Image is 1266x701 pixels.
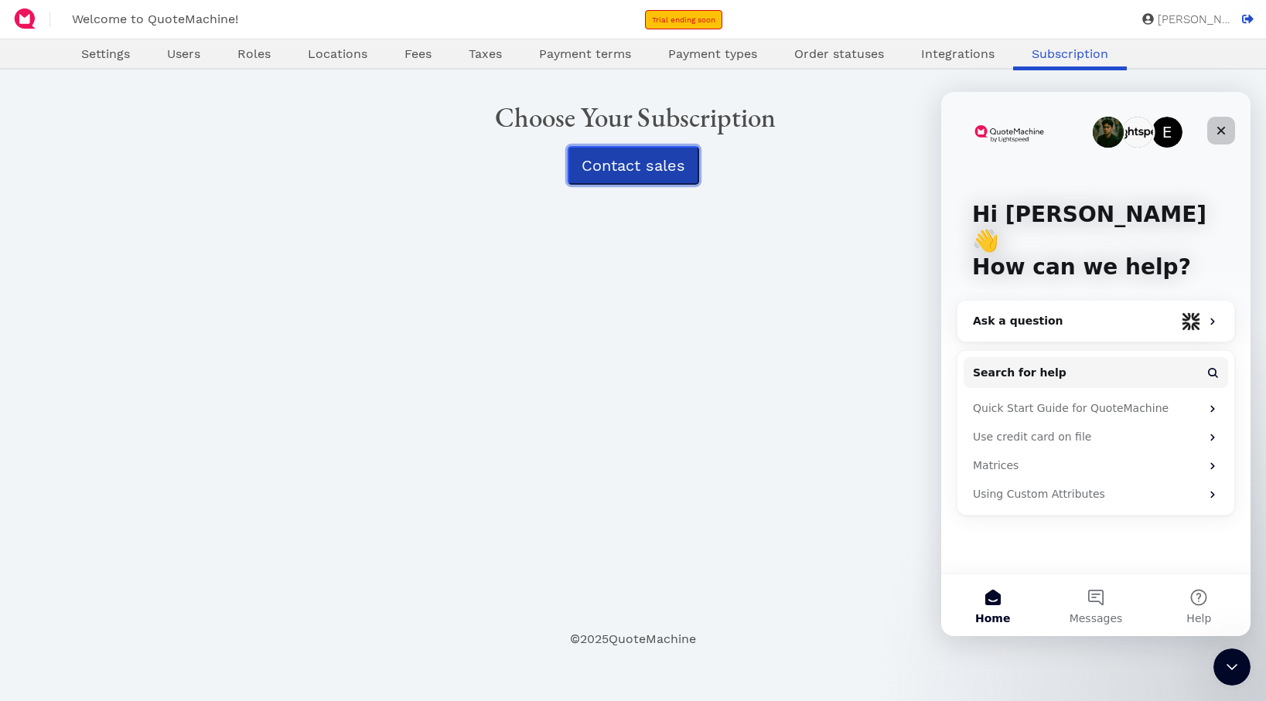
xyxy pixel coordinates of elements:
[404,46,432,61] span: Fees
[469,46,502,61] span: Taxes
[539,46,631,61] span: Payment terms
[63,45,148,63] a: Settings
[72,12,238,26] span: Welcome to QuoteMachine!
[124,630,1141,648] footer: © 2025 QuoteMachine
[81,46,130,61] span: Settings
[1154,14,1231,26] span: [PERSON_NAME]
[582,156,685,175] span: Contact sales
[903,45,1013,63] a: Integrations
[941,92,1251,636] iframe: Intercom live chat
[289,45,386,63] a: Locations
[148,45,219,63] a: Users
[568,146,699,185] button: Contact sales
[520,45,650,63] a: Payment terms
[1013,45,1127,63] a: Subscription
[495,100,776,134] span: Choose Your Subscription
[12,6,37,31] img: QuoteM_icon_flat.png
[668,46,757,61] span: Payment types
[1213,648,1251,686] iframe: Intercom live chat
[921,46,995,61] span: Integrations
[776,45,903,63] a: Order statuses
[386,45,450,63] a: Fees
[237,46,271,61] span: Roles
[1032,46,1108,61] span: Subscription
[219,45,289,63] a: Roles
[652,15,715,24] span: Trial ending soon
[794,46,884,61] span: Order statuses
[645,10,722,29] a: Trial ending soon
[650,45,776,63] a: Payment types
[450,45,520,63] a: Taxes
[308,46,367,61] span: Locations
[167,46,200,61] span: Users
